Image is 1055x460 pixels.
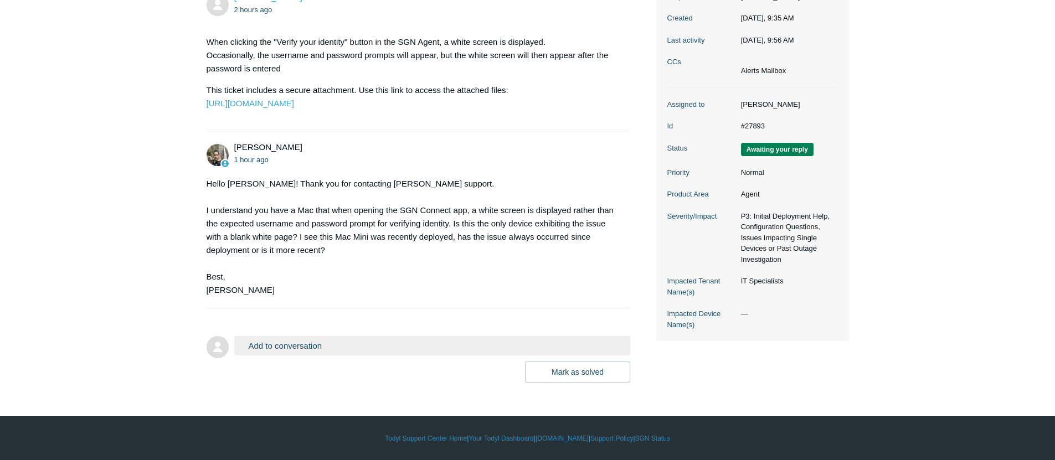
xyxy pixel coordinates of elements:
dt: Product Area [667,189,735,200]
time: 09/03/2025, 09:56 [234,156,269,164]
a: [DOMAIN_NAME] [536,433,589,443]
time: 09/03/2025, 09:35 [234,6,272,14]
dt: Severity/Impact [667,211,735,222]
a: Support Policy [590,433,633,443]
dd: IT Specialists [735,276,838,287]
div: | | | | [207,433,849,443]
div: Hello [PERSON_NAME]! Thank you for contacting [PERSON_NAME] support. I understand you have a Mac ... [207,177,620,297]
a: SGN Status [635,433,670,443]
span: Michael Tjader [234,142,302,152]
time: 09/03/2025, 09:35 [741,14,794,22]
dd: Agent [735,189,838,200]
dd: [PERSON_NAME] [735,99,838,110]
dt: CCs [667,56,735,68]
dt: Last activity [667,35,735,46]
dt: Priority [667,167,735,178]
button: Add to conversation [234,336,631,355]
dd: P3: Initial Deployment Help, Configuration Questions, Issues Impacting Single Devices or Past Out... [735,211,838,265]
li: Alerts Mailbox [741,65,786,76]
dt: Assigned to [667,99,735,110]
p: When clicking the "Verify your identity" button in the SGN Agent, a white screen is displayed. Oc... [207,35,620,75]
span: We are waiting for you to respond [741,143,814,156]
dd: Normal [735,167,838,178]
dd: — [735,308,838,319]
dt: Impacted Device Name(s) [667,308,735,330]
dd: #27893 [735,121,838,132]
dt: Status [667,143,735,154]
p: This ticket includes a secure attachment. Use this link to access the attached files: [207,84,620,110]
dt: Created [667,13,735,24]
a: Todyl Support Center Home [385,433,467,443]
time: 09/03/2025, 09:56 [741,36,794,44]
dt: Impacted Tenant Name(s) [667,276,735,297]
dt: Id [667,121,735,132]
a: Your Todyl Dashboard [469,433,533,443]
a: [URL][DOMAIN_NAME] [207,99,294,108]
button: Mark as solved [525,361,630,383]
